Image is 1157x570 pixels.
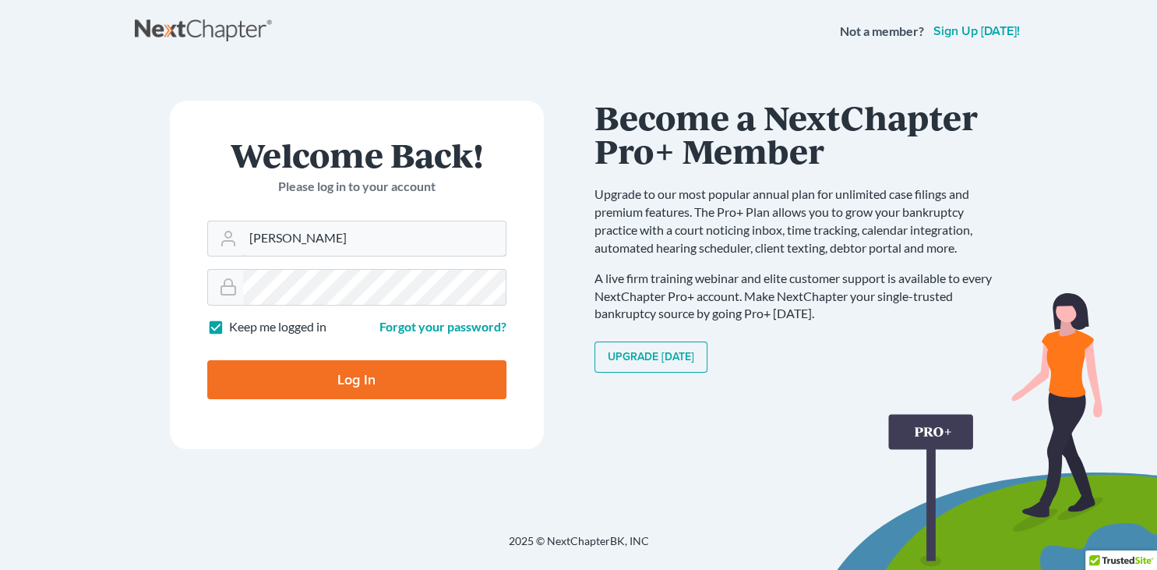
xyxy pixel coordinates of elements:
strong: Not a member? [840,23,924,41]
input: Log In [207,360,506,399]
div: 2025 © NextChapterBK, INC [135,533,1023,561]
h1: Welcome Back! [207,138,506,172]
p: Please log in to your account [207,178,506,196]
a: Sign up [DATE]! [930,25,1023,37]
label: Keep me logged in [229,318,326,336]
a: Forgot your password? [379,319,506,334]
input: Email Address [243,221,506,256]
p: Upgrade to our most popular annual plan for unlimited case filings and premium features. The Pro+... [594,186,1007,257]
h1: Become a NextChapter Pro+ Member [594,101,1007,167]
a: Upgrade [DATE] [594,342,707,373]
p: A live firm training webinar and elite customer support is available to every NextChapter Pro+ ac... [594,270,1007,324]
